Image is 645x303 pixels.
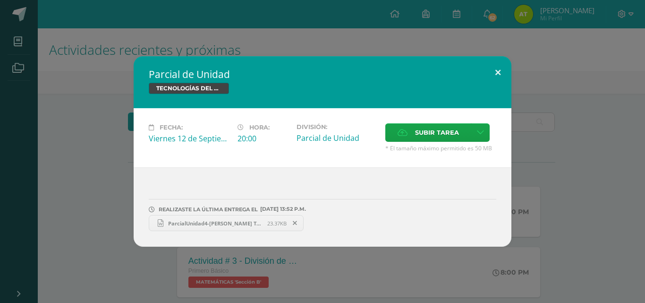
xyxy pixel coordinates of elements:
[149,133,230,144] div: Viernes 12 de Septiembre
[484,56,511,88] button: Close (Esc)
[385,144,496,152] span: * El tamaño máximo permitido es 50 MB
[149,68,496,81] h2: Parcial de Unidad
[287,218,303,228] span: Remover entrega
[149,215,304,231] a: ParcialUnidad4-[PERSON_NAME] Tzya [PERSON_NAME].docx 23.37KB
[267,220,287,227] span: 23.37KB
[160,124,183,131] span: Fecha:
[415,124,459,141] span: Subir tarea
[249,124,270,131] span: Hora:
[149,83,229,94] span: TECNOLOGÍAS DEL APRENDIZAJE Y LA COMUNICACIÓN
[297,123,378,130] label: División:
[163,220,267,227] span: ParcialUnidad4-[PERSON_NAME] Tzya [PERSON_NAME].docx
[159,206,258,213] span: REALIZASTE LA ÚLTIMA ENTREGA EL
[297,133,378,143] div: Parcial de Unidad
[238,133,289,144] div: 20:00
